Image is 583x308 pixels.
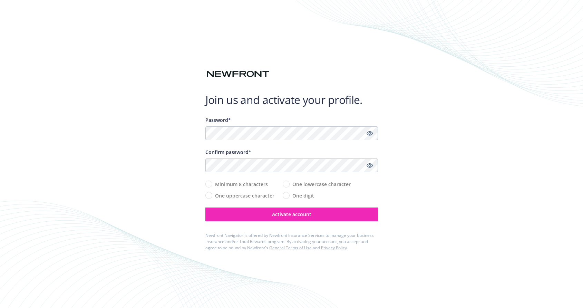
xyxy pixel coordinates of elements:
a: General Terms of Use [269,245,312,251]
a: Privacy Policy [321,245,347,251]
span: Password* [205,117,231,123]
span: Confirm password* [205,149,251,155]
button: Activate account [205,208,378,221]
span: Minimum 8 characters [215,181,268,188]
a: Show password [366,129,374,137]
span: Activate account [272,211,311,218]
input: Enter a unique password... [205,126,378,140]
input: Confirm your unique password... [205,158,378,172]
span: One lowercase character [292,181,351,188]
img: Newfront logo [205,68,271,80]
h1: Join us and activate your profile. [205,93,378,107]
a: Show password [366,161,374,170]
span: One digit [292,192,314,199]
div: Newfront Navigator is offered by Newfront Insurance Services to manage your business insurance an... [205,232,378,251]
span: One uppercase character [215,192,274,199]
